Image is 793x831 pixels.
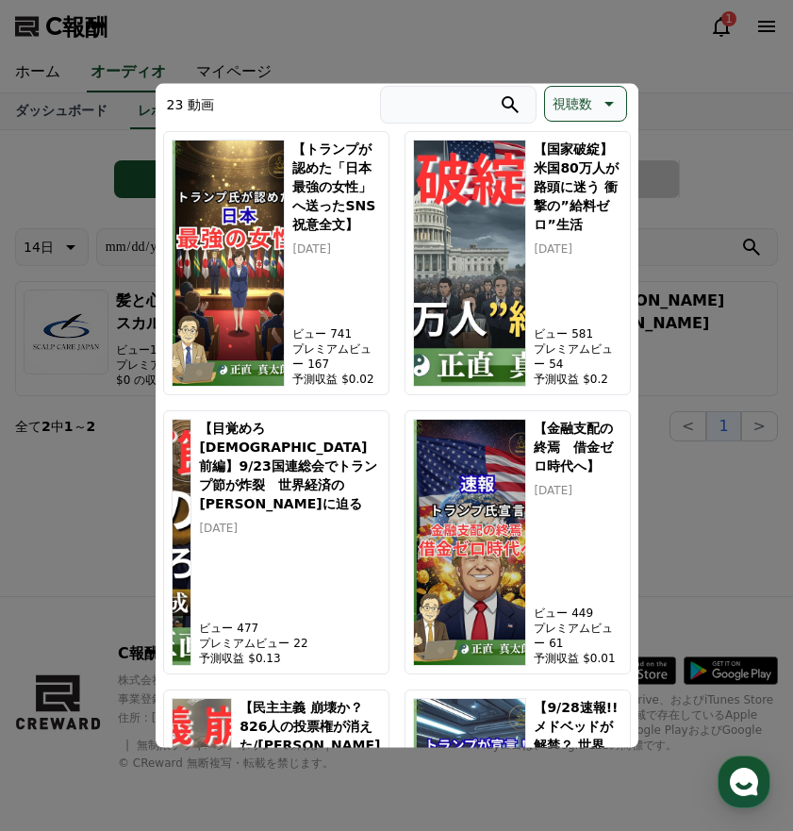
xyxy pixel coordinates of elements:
p: 予測収益 $0.01 [534,650,621,665]
h5: 【9/28速報!! メドベッドが解禁？ 世界初!未来医療の幕開けだ】 [534,697,621,791]
h5: 【トランプが認めた「日本最強の女性」へ送ったSNS祝意全文】 [292,139,380,233]
span: 設定 [291,626,314,641]
img: 【国家破綻】 米国80万人が路頭に迷う 衝撃の”給料ゼロ”生活 [413,139,527,386]
p: 23 動画 [167,94,214,113]
h5: 【国家破綻】 米国80万人が路頭に迷う 衝撃の”給料ゼロ”生活 [534,139,621,233]
p: プレミアムビュー 54 [534,341,621,371]
a: チャット [124,598,243,645]
span: チャット [161,627,207,642]
img: 【金融支配の終焉 借金ゼロ時代へ】 [413,418,527,665]
p: 予測収益 $0.2 [534,371,621,386]
p: ビュー 741 [292,325,380,341]
p: 予測収益 $0.13 [199,650,380,665]
p: プレミアムビュー 167 [292,341,380,371]
p: プレミアムビュー 61 [534,620,621,650]
button: 【国家破綻】 米国80万人が路頭に迷う 衝撃の”給料ゼロ”生活 【国家破綻】 米国80万人が路頭に迷う 衝撃の”給料ゼロ”生活 [DATE] ビュー 581 プレミアムビュー 54 予測収益 $0.2 [405,130,631,394]
p: [DATE] [534,241,621,256]
span: ホーム [48,626,82,641]
button: 【金融支配の終焉 借金ゼロ時代へ】 【金融支配の終焉 借金ゼロ時代へ】 [DATE] ビュー 449 プレミアムビュー 61 予測収益 $0.01 [405,409,631,673]
a: 設定 [243,598,362,645]
a: ホーム [6,598,124,645]
button: 【トランプが認めた「日本最強の女性」へ送ったSNS祝意全文】 【トランプが認めた「日本最強の女性」へ送ったSNS祝意全文】 [DATE] ビュー 741 プレミアムビュー 167 予測収益 $0.02 [163,130,389,394]
p: [DATE] [199,520,380,535]
h5: 【金融支配の終焉 借金ゼロ時代へ】 [534,418,621,474]
h5: 【民主主義 崩壊か？ 826人の投票権が消えた/[PERSON_NAME]逆転![PERSON_NAME]失速の修羅場】 [240,697,380,810]
p: [DATE] [534,482,621,497]
p: 予測収益 $0.02 [292,371,380,386]
h5: 【目覚めろ[DEMOGRAPHIC_DATA] 前編】9/23国連総会でトランプ節が炸裂 世界経済の[PERSON_NAME]に迫る [199,418,380,512]
p: ビュー 449 [534,605,621,620]
p: ビュー 581 [534,325,621,341]
button: 視聴数 [544,85,627,121]
p: プレミアムビュー 22 [199,635,380,650]
button: 【目覚めろ日本人 前編】9/23国連総会でトランプ節が炸裂 世界経済の真実に迫る 【目覚めろ[DEMOGRAPHIC_DATA] 前編】9/23国連総会でトランプ節が炸裂 世界経済の[PERSO... [163,409,389,673]
p: [DATE] [292,241,380,256]
p: 視聴数 [553,90,592,116]
div: モーダル [156,83,638,748]
p: ビュー 477 [199,620,380,635]
img: 【目覚めろ日本人 前編】9/23国連総会でトランプ節が炸裂 世界経済の真実に迫る [172,418,192,665]
img: 【トランプが認めた「日本最強の女性」へ送ったSNS祝意全文】 [172,139,286,386]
